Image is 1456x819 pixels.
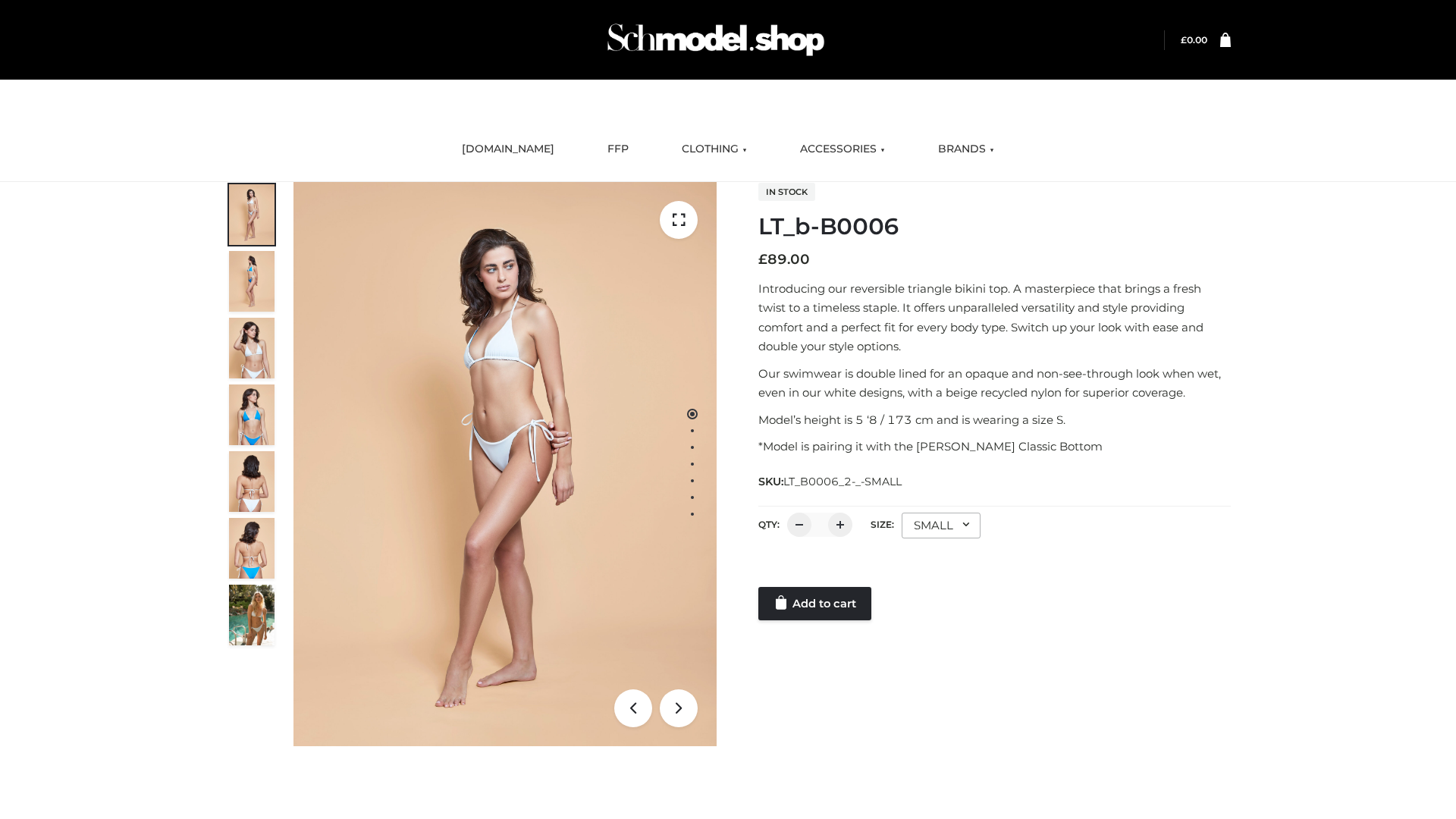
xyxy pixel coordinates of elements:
[602,10,830,70] img: Schmodel Admin 964
[1181,34,1187,45] span: £
[229,518,275,579] img: ArielClassicBikiniTop_CloudNine_AzureSky_OW114ECO_8-scaled.jpg
[789,133,896,166] a: ACCESSORIES
[758,587,871,620] a: Add to cart
[758,279,1231,356] p: Introducing our reversible triangle bikini top. A masterpiece that brings a fresh twist to a time...
[758,410,1231,430] p: Model’s height is 5 ‘8 / 173 cm and is wearing a size S.
[293,182,717,746] img: ArielClassicBikiniTop_CloudNine_AzureSky_OW114ECO_1
[758,437,1231,457] p: *Model is pairing it with the [PERSON_NAME] Classic Bottom
[229,585,275,645] img: Arieltop_CloudNine_AzureSky2.jpg
[229,184,275,245] img: ArielClassicBikiniTop_CloudNine_AzureSky_OW114ECO_1-scaled.jpg
[927,133,1006,166] a: BRANDS
[1181,34,1207,45] a: £0.00
[229,318,275,378] img: ArielClassicBikiniTop_CloudNine_AzureSky_OW114ECO_3-scaled.jpg
[758,251,767,268] span: £
[229,384,275,445] img: ArielClassicBikiniTop_CloudNine_AzureSky_OW114ECO_4-scaled.jpg
[670,133,758,166] a: CLOTHING
[450,133,566,166] a: [DOMAIN_NAME]
[758,472,903,491] span: SKU:
[1181,34,1207,45] bdi: 0.00
[902,513,981,538] div: SMALL
[783,475,902,488] span: LT_B0006_2-_-SMALL
[596,133,640,166] a: FFP
[229,251,275,312] img: ArielClassicBikiniTop_CloudNine_AzureSky_OW114ECO_2-scaled.jpg
[871,519,894,530] label: Size:
[229,451,275,512] img: ArielClassicBikiniTop_CloudNine_AzureSky_OW114ECO_7-scaled.jpg
[758,183,815,201] span: In stock
[758,213,1231,240] h1: LT_b-B0006
[758,519,780,530] label: QTY:
[758,251,810,268] bdi: 89.00
[758,364,1231,403] p: Our swimwear is double lined for an opaque and non-see-through look when wet, even in our white d...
